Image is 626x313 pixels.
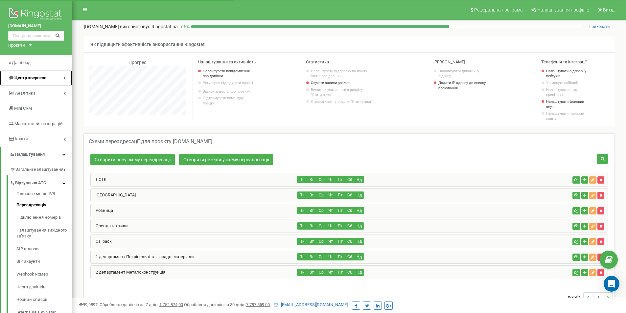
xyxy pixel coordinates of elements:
[8,23,64,29] a: [DOMAIN_NAME]
[354,176,364,183] button: Нд
[91,223,128,228] a: Оренда техники
[307,191,316,199] button: Вт
[246,302,270,307] u: 7 787 559,00
[91,270,165,275] a: 2 департамент Металоконструкція
[203,96,254,106] p: Підтримувати командну працю
[573,294,578,300] span: of
[16,243,72,256] a: SIP шлюзи
[306,59,329,64] span: Статистика
[335,238,345,245] button: Пт
[316,191,326,199] button: Ср
[354,191,364,199] button: Нд
[326,238,336,245] button: Чт
[297,207,307,214] button: Пн
[326,269,336,276] button: Чт
[335,207,345,214] button: Пт
[184,302,270,307] span: Оброблено дзвінків за 30 днів :
[438,80,489,91] a: Додати IP адресу до списку блокування
[307,207,316,214] button: Вт
[16,199,72,212] a: Переадресація
[345,269,355,276] button: Сб
[84,23,178,30] p: [DOMAIN_NAME]
[354,207,364,214] button: Нд
[16,255,72,268] a: SIP акаунти
[12,60,31,65] span: Дашборд
[546,80,588,86] a: Увімкнути callback
[326,222,336,230] button: Чт
[568,286,613,309] nav: ...
[307,176,316,183] button: Вт
[326,207,336,214] button: Чт
[15,167,63,173] span: Загальні налаштування
[438,69,489,79] a: Налаштувати динамічну підміну
[316,253,326,260] button: Ср
[307,222,316,230] button: Вт
[90,42,205,47] span: Як підвищити ефективність використання Ringostat
[311,80,376,86] a: Слухати записи розмов
[326,253,336,260] button: Чт
[16,268,72,281] a: Webhook номер
[178,23,191,30] p: 66 %
[546,87,588,98] a: Налаштувати звук привітання
[1,147,72,162] a: Налаштування
[311,69,376,79] a: Налаштувати відправку на пошту звітів про дзвінки
[546,99,588,109] a: Налаштувати фоновий звук
[603,7,614,12] span: Вихід
[16,211,72,224] a: Підключення номерів
[179,154,273,165] a: Створити резервну схему переадресації
[8,31,64,41] input: Пошук за номером
[198,59,256,64] span: Налаштування та активність
[335,176,345,183] button: Пт
[546,111,588,121] a: Налаштувати голосову пошту
[335,222,345,230] button: Пт
[335,253,345,260] button: Пт
[354,222,364,230] button: Нд
[597,154,608,164] button: Пошук схеми переадресації
[345,222,355,230] button: Сб
[297,269,307,276] button: Пн
[345,207,355,214] button: Сб
[297,176,307,183] button: Пн
[326,176,336,183] button: Чт
[89,139,212,145] h5: Схеми переадресації для проєкту [DOMAIN_NAME]
[345,238,355,245] button: Сб
[326,191,336,199] button: Чт
[546,69,588,79] a: Налаштувати відправку вебхуків
[203,89,254,94] a: Відкрити доступ до проєкту
[316,269,326,276] button: Ср
[15,136,28,141] span: Кошти
[14,75,46,80] span: Центр звернень
[604,276,619,292] div: Open Intercom Messenger
[159,302,183,307] u: 1 752 874,00
[91,239,112,244] a: Callback
[15,91,35,96] span: Аналiтика
[316,222,326,230] button: Ср
[354,269,364,276] button: Нд
[16,281,72,294] a: Черга дзвінків
[14,106,32,111] span: Mini CRM
[8,7,64,23] img: Ringostat logo
[307,269,316,276] button: Вт
[8,42,25,49] div: Проєкти
[203,80,254,86] p: Регулярно відвідувати проєкт
[316,207,326,214] button: Ср
[16,191,72,199] a: Голосове меню IVR
[541,59,587,64] span: Телефонія та інтеграції
[91,254,194,259] a: 1 департамент Покрівельні та фасадні матеріали
[15,180,46,186] span: Віртуальна АТС
[15,152,45,157] span: Налаштування
[307,253,316,260] button: Вт
[593,292,603,302] li: 1
[120,24,178,29] span: використовує Ringostat на
[335,269,345,276] button: Пт
[297,191,307,199] button: Пн
[345,253,355,260] button: Сб
[10,162,72,175] a: Загальні налаштування
[128,60,146,65] span: Прогрес
[297,253,307,260] button: Пн
[345,191,355,199] button: Сб
[474,7,523,12] span: Реферальна програма
[297,222,307,230] button: Пн
[433,59,465,64] span: [PERSON_NAME]
[79,302,99,307] span: 99,989%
